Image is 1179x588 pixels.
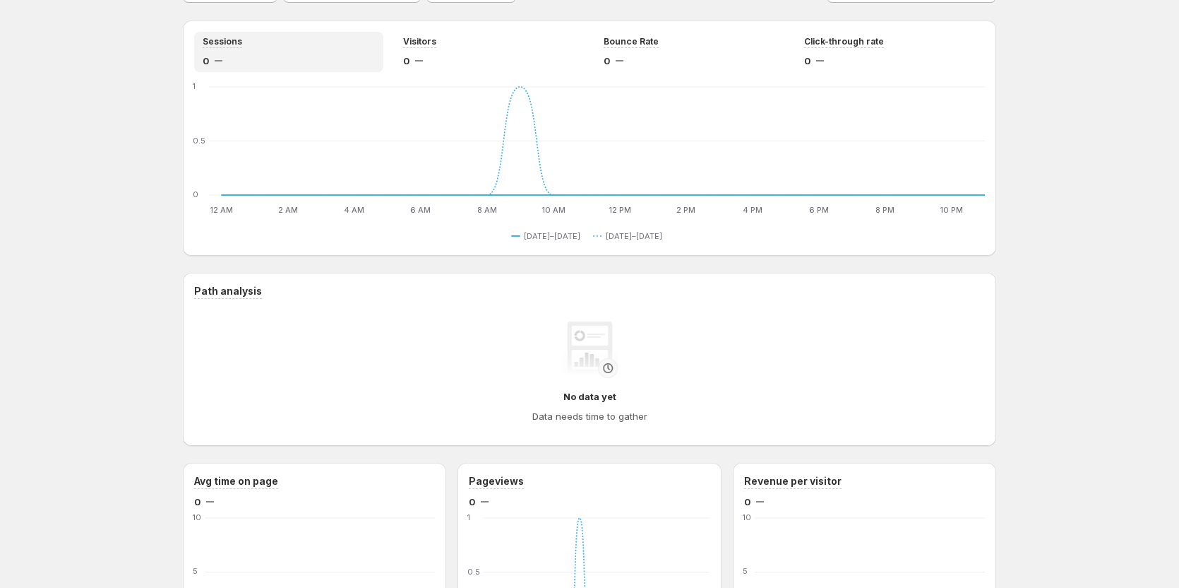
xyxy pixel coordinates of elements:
[477,205,497,215] text: 8 AM
[804,36,884,47] span: Click-through rate
[194,284,262,298] h3: Path analysis
[532,409,647,423] h4: Data needs time to gather
[744,495,750,509] span: 0
[744,474,842,488] h3: Revenue per visitor
[210,205,233,215] text: 12 AM
[524,230,580,242] span: [DATE]–[DATE]
[203,36,242,47] span: Sessions
[469,495,475,509] span: 0
[743,512,751,522] text: 10
[541,205,565,215] text: 10 AM
[203,54,209,68] span: 0
[467,567,480,577] text: 0.5
[193,81,196,91] text: 1
[609,205,631,215] text: 12 PM
[743,205,762,215] text: 4 PM
[593,228,668,245] button: [DATE]–[DATE]
[604,54,610,68] span: 0
[804,54,810,68] span: 0
[940,205,963,215] text: 10 PM
[563,389,616,404] h4: No data yet
[561,322,618,378] img: No data yet
[809,205,829,215] text: 6 PM
[193,567,198,577] text: 5
[194,474,278,488] h3: Avg time on page
[875,205,894,215] text: 8 PM
[193,189,198,199] text: 0
[743,567,748,577] text: 5
[606,230,662,242] span: [DATE]–[DATE]
[604,36,659,47] span: Bounce Rate
[193,512,201,522] text: 10
[469,474,524,488] h3: Pageviews
[676,205,695,215] text: 2 PM
[193,136,205,146] text: 0.5
[344,205,364,215] text: 4 AM
[278,205,298,215] text: 2 AM
[467,512,470,522] text: 1
[511,228,586,245] button: [DATE]–[DATE]
[403,54,409,68] span: 0
[194,495,201,509] span: 0
[410,205,431,215] text: 6 AM
[403,36,436,47] span: Visitors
